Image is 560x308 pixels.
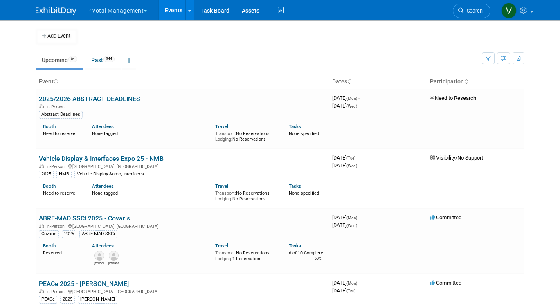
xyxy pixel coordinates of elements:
span: [DATE] [332,155,358,161]
span: [DATE] [332,288,355,294]
a: Past344 [85,52,121,68]
span: [DATE] [332,280,360,286]
span: (Wed) [346,223,357,228]
span: Search [464,8,483,14]
button: Add Event [36,29,76,43]
div: ABRF-MAD SSCi [79,230,117,238]
div: [GEOGRAPHIC_DATA], [GEOGRAPHIC_DATA] [39,223,326,229]
a: Sort by Start Date [347,78,351,85]
a: Search [453,4,490,18]
a: Sort by Participation Type [464,78,468,85]
span: Committed [430,280,461,286]
div: Abstract Deadlines [39,111,83,118]
a: Attendees [92,243,114,249]
span: In-Person [46,289,67,295]
span: - [357,155,358,161]
a: Travel [215,124,228,129]
img: Sujash Chatterjee [109,251,119,261]
span: (Thu) [346,289,355,293]
span: Visibility/No Support [430,155,483,161]
a: Tasks [289,183,301,189]
div: No Reservations No Reservations [215,189,277,202]
span: Transport: [215,131,236,136]
th: Participation [427,75,524,89]
a: ABRF-MAD SSCi 2025 - Covaris [39,214,130,222]
a: Booth [43,183,56,189]
a: Booth [43,243,56,249]
a: Tasks [289,124,301,129]
span: None specified [289,131,319,136]
div: Reserved [43,249,80,256]
a: Booth [43,124,56,129]
span: (Mon) [346,281,357,286]
div: 2025 [60,296,75,303]
span: [DATE] [332,162,357,169]
td: 60% [315,256,322,268]
a: 2025/2026 ABSTRACT DEADLINES [39,95,140,103]
img: In-Person Event [39,104,44,108]
div: No Reservations 1 Reservation [215,249,277,261]
span: [DATE] [332,95,360,101]
span: None specified [289,191,319,196]
div: No Reservations No Reservations [215,129,277,142]
a: Attendees [92,124,114,129]
span: [DATE] [332,103,357,109]
span: In-Person [46,164,67,169]
span: In-Person [46,104,67,110]
a: Attendees [92,183,114,189]
span: - [358,214,360,220]
a: Vehicle Display & Interfaces Expo 25 - NMB [39,155,164,162]
span: Need to Research [430,95,476,101]
span: Transport: [215,191,236,196]
span: (Mon) [346,96,357,101]
span: Lodging: [215,256,232,261]
span: Committed [430,214,461,220]
a: Travel [215,243,228,249]
a: PEACe 2025 - [PERSON_NAME] [39,280,129,288]
div: NMB [56,171,72,178]
div: [GEOGRAPHIC_DATA], [GEOGRAPHIC_DATA] [39,163,326,169]
span: [DATE] [332,222,357,228]
span: (Wed) [346,104,357,108]
a: Upcoming64 [36,52,83,68]
img: ExhibitDay [36,7,76,15]
img: Valerie Weld [501,3,517,18]
div: None tagged [92,189,209,196]
div: Vehicle Display &amp; Interfaces [74,171,146,178]
img: In-Person Event [39,289,44,293]
span: - [358,280,360,286]
th: Dates [329,75,427,89]
img: In-Person Event [39,164,44,168]
div: 2025 [39,171,54,178]
span: Lodging: [215,137,232,142]
div: 6 of 10 Complete [289,250,326,256]
span: Lodging: [215,196,232,202]
a: Travel [215,183,228,189]
span: (Mon) [346,216,357,220]
div: None tagged [92,129,209,137]
div: Need to reserve [43,189,80,196]
div: [PERSON_NAME] [78,296,117,303]
div: Melissa Gabello [94,261,104,265]
span: [DATE] [332,214,360,220]
div: PEACe [39,296,57,303]
a: Tasks [289,243,301,249]
div: Covaris [39,230,59,238]
img: In-Person Event [39,224,44,228]
span: 64 [68,56,77,62]
span: - [358,95,360,101]
img: Melissa Gabello [94,251,104,261]
span: Transport: [215,250,236,256]
span: In-Person [46,224,67,229]
span: 344 [103,56,115,62]
div: 2025 [62,230,76,238]
span: (Wed) [346,164,357,168]
span: (Tue) [346,156,355,160]
a: Sort by Event Name [54,78,58,85]
div: Need to reserve [43,129,80,137]
div: [GEOGRAPHIC_DATA], [GEOGRAPHIC_DATA] [39,288,326,295]
th: Event [36,75,329,89]
div: Sujash Chatterjee [108,261,119,265]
